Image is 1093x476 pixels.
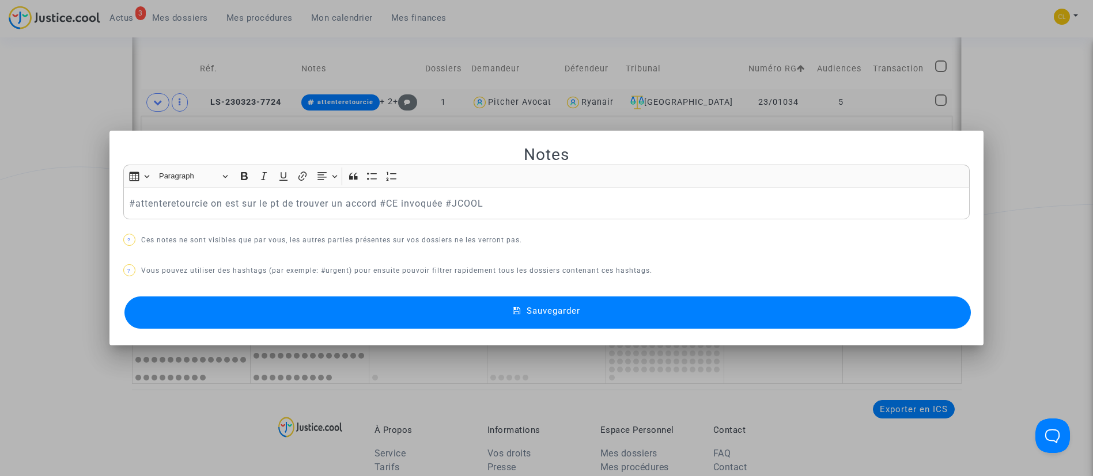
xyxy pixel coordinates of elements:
span: Sauvegarder [527,306,580,316]
span: ? [127,237,131,243]
p: #attenteretourcie on est sur le pt de trouver un accord #CE invoquée #JCOOL [129,196,963,211]
button: Sauvegarder [124,296,971,329]
p: Vous pouvez utiliser des hashtags (par exemple: #urgent) pour ensuite pouvoir filtrer rapidement ... [123,264,970,278]
div: Rich Text Editor, main [123,188,970,220]
p: Ces notes ne sont visibles que par vous, les autres parties présentes sur vos dossiers ne les ver... [123,233,970,247]
span: Paragraph [159,169,219,183]
button: Paragraph [154,167,233,185]
iframe: Help Scout Beacon - Open [1035,418,1070,453]
div: Editor toolbar [123,165,970,187]
h2: Notes [123,144,970,165]
span: ? [127,268,131,274]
